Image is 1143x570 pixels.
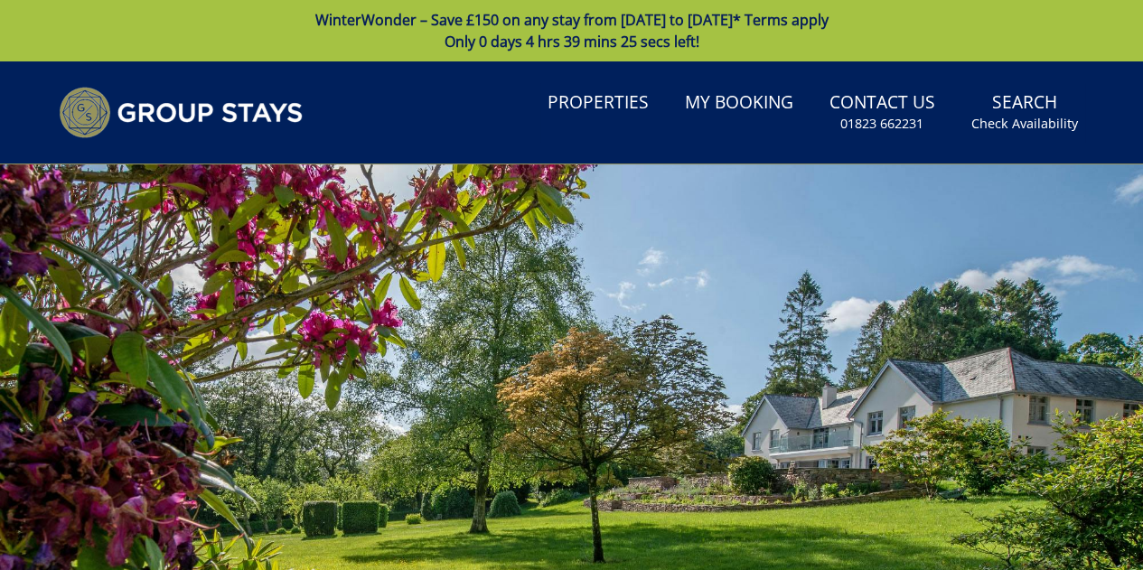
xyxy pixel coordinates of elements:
span: Only 0 days 4 hrs 39 mins 25 secs left! [445,32,699,51]
a: Contact Us01823 662231 [822,83,942,142]
small: Check Availability [971,115,1078,133]
img: Group Stays [59,87,303,138]
small: 01823 662231 [840,115,923,133]
a: My Booking [678,83,801,124]
a: SearchCheck Availability [964,83,1085,142]
a: Properties [540,83,656,124]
